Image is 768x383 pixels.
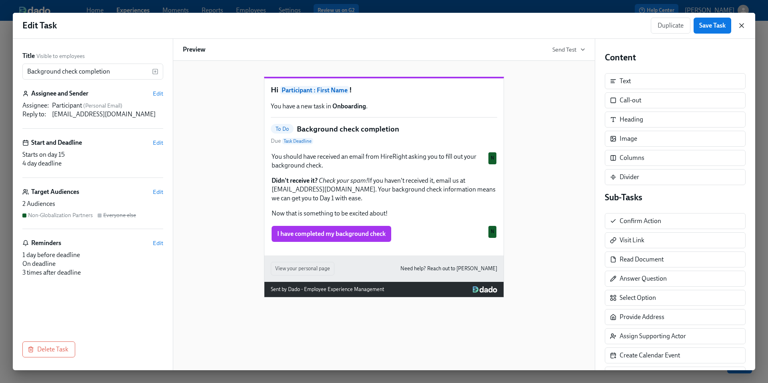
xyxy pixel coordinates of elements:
[605,271,746,287] div: Answer Question
[620,173,639,182] div: Divider
[22,251,163,259] div: 1 day before deadline
[552,46,585,54] button: Send Test
[620,154,644,162] div: Columns
[620,134,637,143] div: Image
[400,264,497,273] a: Need help? Reach out to [PERSON_NAME]
[271,152,497,219] div: You should have received an email from HireRight asking you to fill out your background check. Di...
[297,124,399,134] h5: Background check completion
[22,199,163,208] div: 2 Audiences
[620,96,641,105] div: Call-out
[605,191,746,203] h4: Sub-Tasks
[22,52,35,60] label: Title
[280,86,349,94] span: Participant : First Name
[22,259,163,268] div: On deadline
[183,45,206,54] h6: Preview
[152,68,158,75] svg: Insert text variable
[605,213,746,229] div: Confirm Action
[22,150,163,159] div: Starts on day 15
[271,262,334,275] button: View your personal page
[620,293,656,302] div: Select Option
[22,101,49,110] div: Assignee :
[153,188,163,196] button: Edit
[620,274,667,283] div: Answer Question
[275,265,330,273] span: View your personal page
[605,367,746,383] div: Upload File
[658,22,684,30] span: Duplicate
[694,18,731,34] button: Save Task
[52,110,163,119] div: [EMAIL_ADDRESS][DOMAIN_NAME]
[271,285,384,294] div: Sent by Dado - Employee Experience Management
[271,137,313,145] span: Due
[31,138,82,147] h6: Start and Deadline
[153,90,163,98] button: Edit
[22,20,57,32] h1: Edit Task
[28,211,93,219] div: Non-Globalization Partners
[22,160,62,167] span: 4 day deadline
[605,309,746,325] div: Provide Address
[651,18,690,34] button: Duplicate
[605,251,746,267] div: Read Document
[488,226,496,238] div: Used by Non-Globalization Partners audience
[271,225,497,243] div: I have completed my background checkN
[29,345,68,353] span: Delete Task
[620,77,631,86] div: Text
[22,89,163,129] div: Assignee and SenderEditAssignee:Participant (Personal Email)Reply to:[EMAIL_ADDRESS][DOMAIN_NAME]
[103,211,136,219] div: Everyone else
[605,73,746,89] div: Text
[620,236,644,245] div: Visit Link
[31,188,79,196] h6: Target Audiences
[153,139,163,147] button: Edit
[22,239,163,277] div: RemindersEdit1 day before deadlineOn deadline3 times after deadline
[488,152,496,164] div: Used by Non-Globalization Partners audience
[605,131,746,147] div: Image
[605,112,746,128] div: Heading
[153,239,163,247] button: Edit
[620,332,686,341] div: Assign Supporting Actor
[22,110,49,119] div: Reply to :
[473,286,497,293] img: Dado
[52,101,163,110] div: Participant
[605,347,746,363] div: Create Calendar Event
[620,255,664,264] div: Read Document
[22,268,163,277] div: 3 times after deadline
[22,138,163,178] div: Start and DeadlineEditStarts on day 154 day deadline
[605,150,746,166] div: Columns
[271,85,497,96] h1: Hi !
[605,52,746,64] h4: Content
[31,239,61,247] h6: Reminders
[699,22,726,30] span: Save Task
[605,290,746,306] div: Select Option
[271,102,497,111] p: You have a new task in .
[22,341,75,357] button: Delete Task
[271,126,294,132] span: To Do
[22,188,163,229] div: Target AudiencesEdit2 AudiencesNon-Globalization PartnersEveryone else
[605,328,746,344] div: Assign Supporting Actor
[282,138,313,144] span: Task Deadline
[332,102,366,110] strong: Onboarding
[36,52,85,60] span: Visible to employees
[620,115,643,124] div: Heading
[83,102,122,109] span: ( Personal Email )
[620,217,661,225] div: Confirm Action
[605,92,746,108] div: Call-out
[31,89,88,98] h6: Assignee and Sender
[620,351,680,360] div: Create Calendar Event
[605,169,746,185] div: Divider
[620,313,664,321] div: Provide Address
[605,232,746,248] div: Visit Link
